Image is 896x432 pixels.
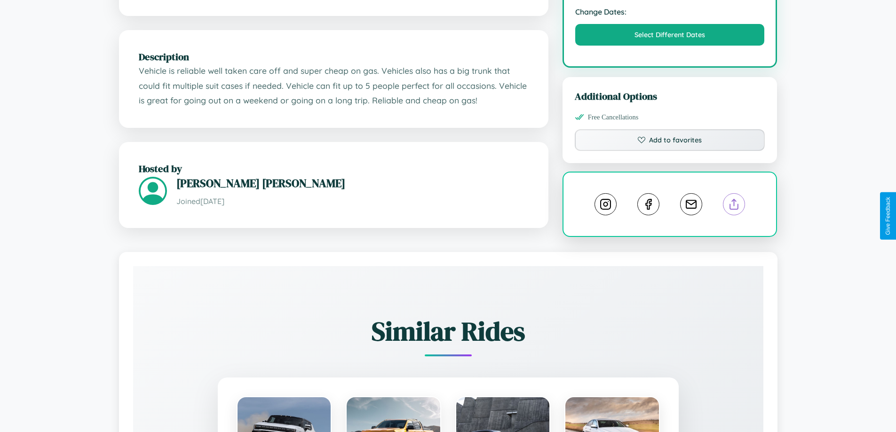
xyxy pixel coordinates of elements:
[885,197,891,235] div: Give Feedback
[575,89,765,103] h3: Additional Options
[588,113,639,121] span: Free Cancellations
[176,195,529,208] p: Joined [DATE]
[575,129,765,151] button: Add to favorites
[575,24,765,46] button: Select Different Dates
[139,50,529,63] h2: Description
[575,7,765,16] strong: Change Dates:
[139,63,529,108] p: Vehicle is reliable well taken care off and super cheap on gas. Vehicles also has a big trunk tha...
[166,313,730,349] h2: Similar Rides
[176,175,529,191] h3: [PERSON_NAME] [PERSON_NAME]
[139,162,529,175] h2: Hosted by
